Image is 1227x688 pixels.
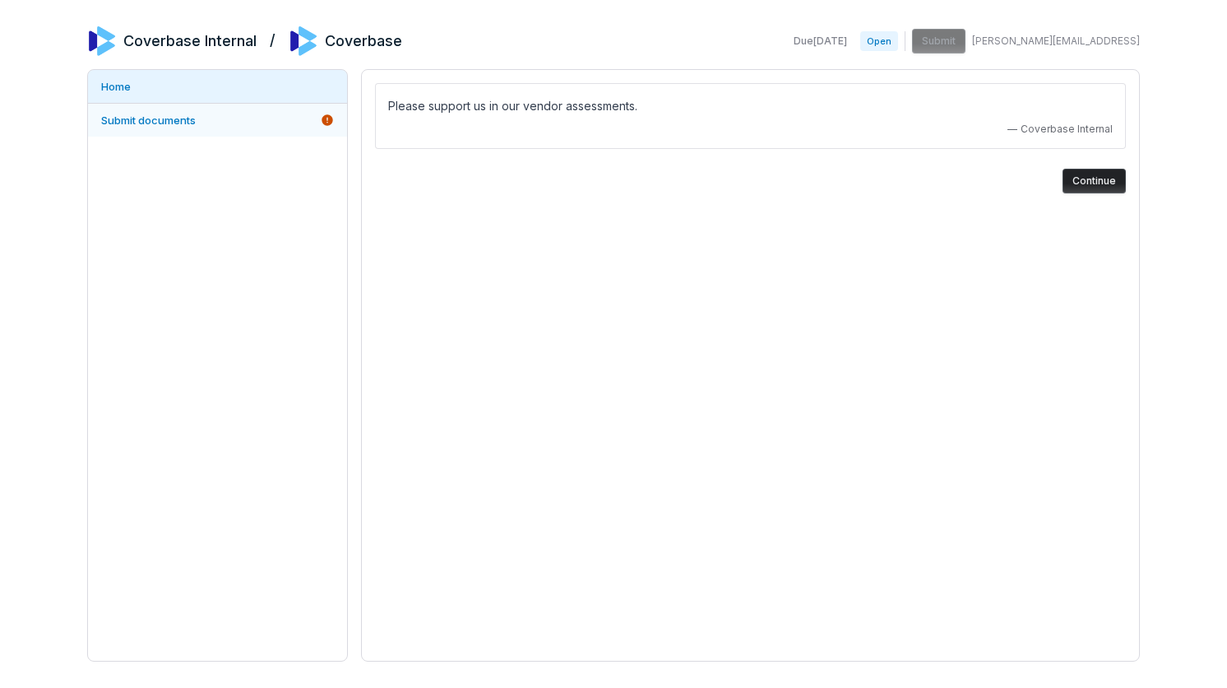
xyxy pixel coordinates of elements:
[325,30,402,52] h2: Coverbase
[101,114,196,127] span: Submit documents
[1021,123,1113,136] span: Coverbase Internal
[860,31,898,51] span: Open
[1063,169,1126,193] button: Continue
[1007,123,1017,136] span: —
[270,26,275,51] h2: /
[88,70,347,103] a: Home
[123,30,257,52] h2: Coverbase Internal
[794,35,847,48] span: Due [DATE]
[972,35,1140,48] span: [PERSON_NAME][EMAIL_ADDRESS]
[388,96,1113,116] p: Please support us in our vendor assessments.
[88,104,347,137] a: Submit documents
